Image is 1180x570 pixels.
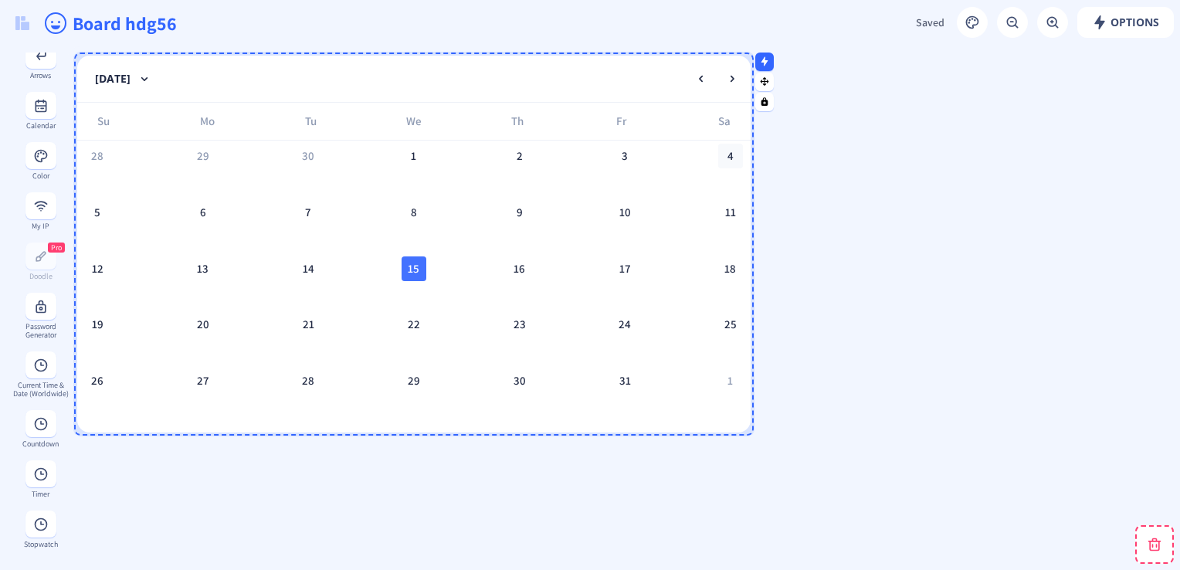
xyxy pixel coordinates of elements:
[1092,16,1159,29] span: Options
[191,200,215,225] div: 6
[12,322,69,339] div: Password Generator
[191,312,215,337] div: 20
[402,200,426,225] div: 8
[85,103,122,140] div: Su
[612,368,637,393] div: 31
[706,103,743,140] div: Sa
[718,256,743,281] div: 18
[85,256,110,281] div: 12
[507,312,532,337] div: 23
[12,171,69,180] div: Color
[718,312,743,337] div: 25
[296,144,320,168] div: 30
[499,103,536,140] div: Th
[15,16,29,30] img: logo.svg
[402,144,426,168] div: 1
[395,103,432,140] div: We
[12,540,69,548] div: Stopwatch
[12,381,69,398] div: Current Time & Date (Worldwide)
[85,312,110,337] div: 19
[191,368,215,393] div: 27
[85,368,110,393] div: 26
[507,256,532,281] div: 16
[51,243,62,253] span: Pro
[80,63,167,94] button: [DATE]
[296,256,320,281] div: 14
[296,312,320,337] div: 21
[292,103,329,140] div: Tu
[85,200,110,225] div: 5
[718,144,743,168] div: 4
[612,200,637,225] div: 10
[191,144,215,168] div: 29
[612,256,637,281] div: 17
[12,222,69,230] div: My IP
[507,200,532,225] div: 9
[12,490,69,498] div: Timer
[12,439,69,448] div: Countdown
[507,144,532,168] div: 2
[612,312,637,337] div: 24
[612,144,637,168] div: 3
[12,71,69,80] div: Arrows
[718,200,743,225] div: 11
[296,200,320,225] div: 7
[12,121,69,130] div: Calendar
[507,368,532,393] div: 30
[85,144,110,168] div: 28
[296,368,320,393] div: 28
[916,15,944,29] span: Saved
[402,256,426,281] div: 15
[1077,7,1174,38] button: Options
[402,368,426,393] div: 29
[402,312,426,337] div: 22
[718,368,743,393] div: 1
[191,256,215,281] div: 13
[188,103,225,140] div: Mo
[602,103,639,140] div: Fr
[43,11,68,36] ion-icon: happy outline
